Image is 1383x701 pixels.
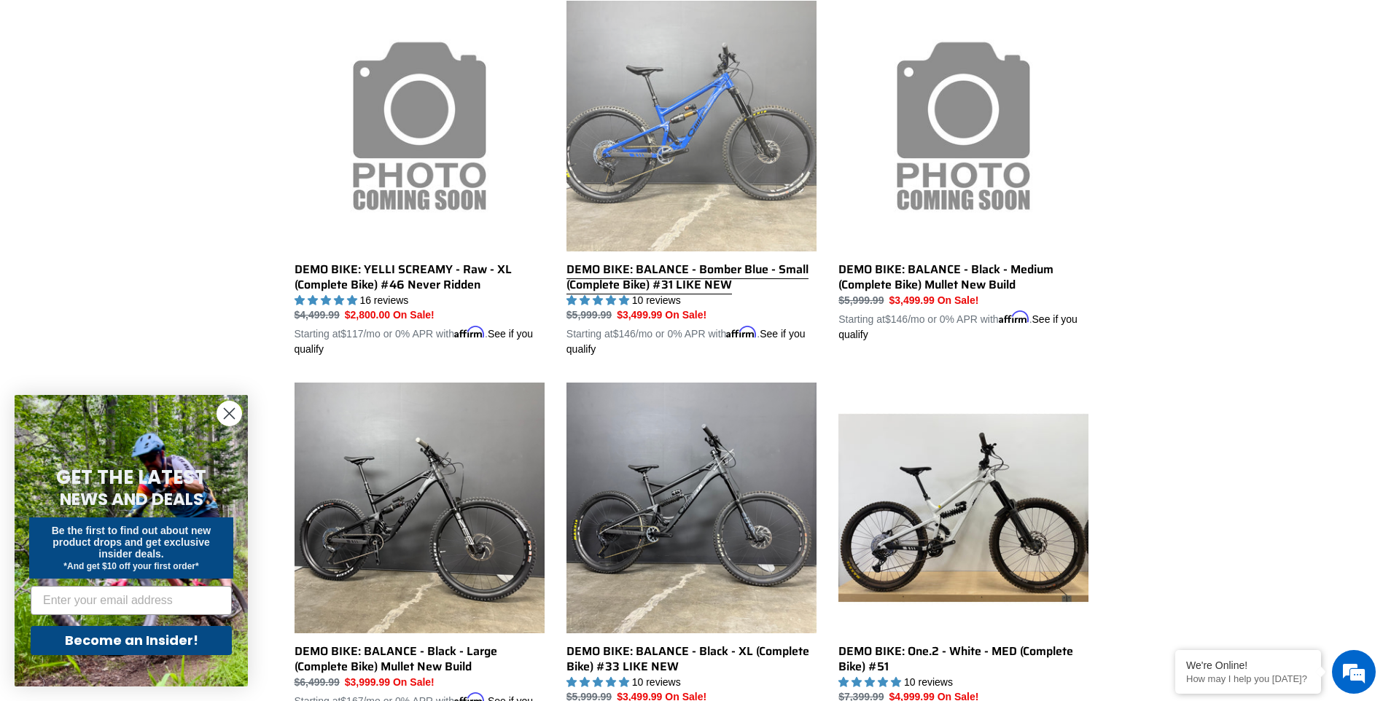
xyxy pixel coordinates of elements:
[60,487,203,511] span: NEWS AND DEALS
[56,464,206,490] span: GET THE LATEST
[239,7,274,42] div: Minimize live chat window
[217,401,242,426] button: Close dialog
[7,398,278,449] textarea: Type your message and hit 'Enter'
[63,561,198,571] span: *And get $10 off your first order*
[98,82,267,101] div: Chat with us now
[16,80,38,102] div: Navigation go back
[85,184,201,331] span: We're online!
[47,73,83,109] img: d_696896380_company_1647369064580_696896380
[52,525,211,560] span: Be the first to find out about new product drops and get exclusive insider deals.
[31,586,232,615] input: Enter your email address
[1186,673,1310,684] p: How may I help you today?
[1186,659,1310,671] div: We're Online!
[31,626,232,655] button: Become an Insider!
